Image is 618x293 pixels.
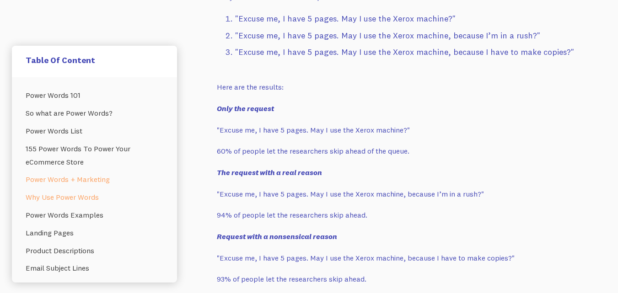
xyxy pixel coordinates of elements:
p: 93% of people let the researchers skip ahead. [217,273,583,285]
p: "Excuse me, I have 5 pages. May I use the Xerox machine, because I’m in a rush?" [217,188,583,200]
em: The request with a real reason [217,168,322,177]
a: Landing Pages [26,224,163,242]
p: Here are the results: [217,81,583,93]
p: 60% of people let the researchers skip ahead of the queue. [217,145,583,157]
a: 155 Power Words To Power Your eCommerce Store [26,140,163,171]
p: "Excuse me, I have 5 pages. May I use the Xerox machine?" [217,124,583,136]
a: Product Descriptions [26,242,163,260]
a: Email Subject Lines [26,259,163,277]
p: 94% of people let the researchers skip ahead. [217,209,583,221]
a: Power Words + Marketing [26,170,163,188]
a: Power Words 101 [26,86,163,104]
a: Why Use Power Words [26,188,163,206]
li: "Excuse me, I have 5 pages. May I use the Xerox machine?" [235,12,583,26]
h5: Table Of Content [26,55,163,65]
p: "Excuse me, I have 5 pages. May I use the Xerox machine, because I have to make copies?" [217,252,583,264]
li: "Excuse me, I have 5 pages. May I use the Xerox machine, because I have to make copies?" [235,46,583,59]
em: Request with a nonsensical reason [217,232,337,241]
a: Power Words List [26,122,163,140]
em: Only the request [217,104,274,113]
a: So what are Power Words? [26,104,163,122]
li: "Excuse me, I have 5 pages. May I use the Xerox machine, because I’m in a rush?" [235,29,583,43]
a: Power Words Examples [26,206,163,224]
